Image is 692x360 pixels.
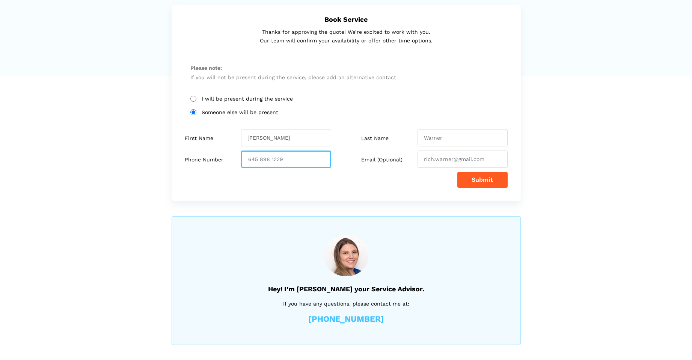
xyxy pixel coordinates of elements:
[190,109,502,116] label: Someone else will be present
[361,135,389,142] label: Last Name
[457,172,508,188] button: Submit
[190,63,502,82] p: If you will not be present during the service, please add an alternative contact
[190,63,502,73] span: Please note:
[241,151,331,168] input: 645 898 1229
[191,285,502,293] h5: Hey! I’m [PERSON_NAME] your Service Advisor.
[241,129,331,146] input: Richard
[190,96,502,102] label: I will be present during the service
[190,96,196,102] input: I will be present during the service
[418,151,508,168] input: rich.warner@gmail.com
[191,300,502,308] p: If you have any questions, please contact me at:
[418,129,508,146] input: Warner
[185,135,213,142] label: First Name
[190,109,196,115] input: Someone else will be present
[308,315,384,323] a: [PHONE_NUMBER]
[190,28,502,45] p: Thanks for approving the quote! We’re excited to work with you. Our team will confirm your availa...
[190,15,502,23] h5: Book Service
[361,157,403,163] label: Email (Optional)
[185,157,223,163] label: Phone Number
